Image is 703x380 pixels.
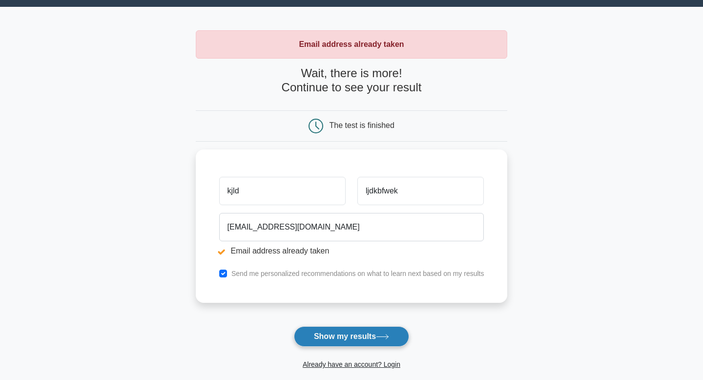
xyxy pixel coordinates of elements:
div: The test is finished [330,121,394,129]
button: Show my results [294,326,409,347]
input: First name [219,177,346,205]
input: Last name [357,177,484,205]
h4: Wait, there is more! Continue to see your result [196,66,508,95]
label: Send me personalized recommendations on what to learn next based on my results [231,270,484,277]
strong: Email address already taken [299,40,404,48]
li: Email address already taken [219,245,484,257]
input: Email [219,213,484,241]
a: Already have an account? Login [303,360,400,368]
